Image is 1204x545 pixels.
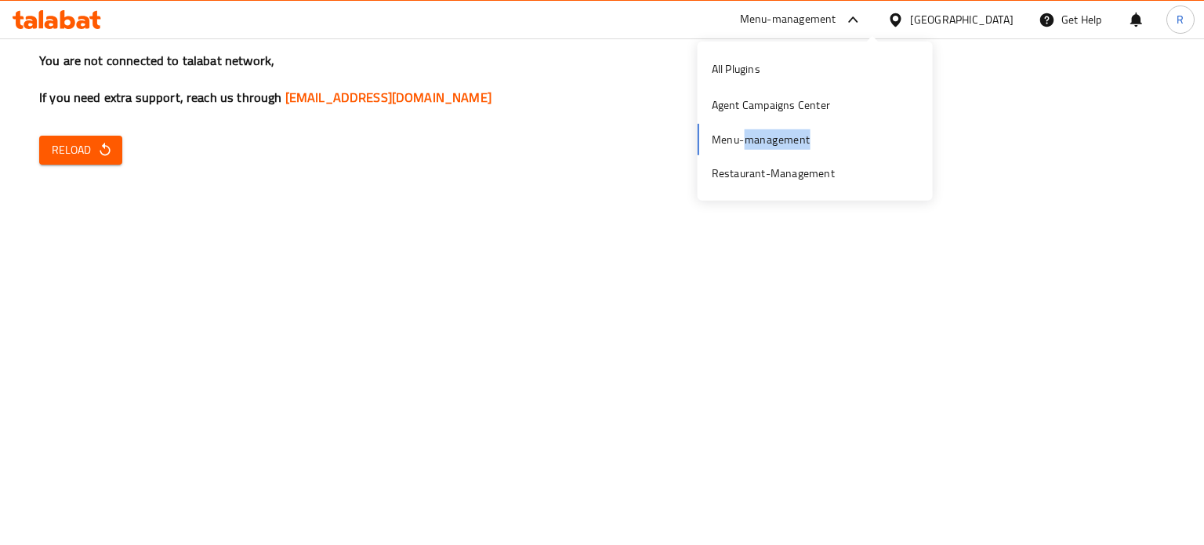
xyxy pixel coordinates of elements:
a: [EMAIL_ADDRESS][DOMAIN_NAME] [285,85,491,109]
button: Reload [39,136,122,165]
div: [GEOGRAPHIC_DATA] [910,11,1014,28]
div: Agent Campaigns Center [712,96,830,114]
div: Menu-management [740,10,836,29]
div: All Plugins [712,60,760,78]
span: Reload [52,140,110,160]
span: R [1177,11,1184,28]
h3: You are not connected to talabat network, If you need extra support, reach us through [39,52,1165,107]
div: Restaurant-Management [712,165,835,182]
